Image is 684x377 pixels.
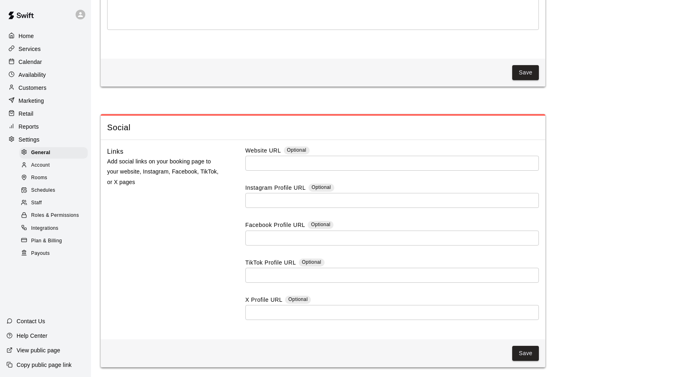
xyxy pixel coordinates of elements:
[287,147,306,153] span: Optional
[19,123,39,131] p: Reports
[6,95,84,107] a: Marketing
[512,65,539,80] button: Save
[6,30,84,42] a: Home
[312,184,331,190] span: Optional
[6,108,84,120] a: Retail
[17,361,72,369] p: Copy public page link
[302,259,321,265] span: Optional
[19,210,91,222] a: Roles & Permissions
[31,212,79,220] span: Roles & Permissions
[6,121,84,133] a: Reports
[19,84,46,92] p: Customers
[19,45,41,53] p: Services
[19,160,88,171] div: Account
[19,110,34,118] p: Retail
[31,250,50,258] span: Payouts
[19,159,91,172] a: Account
[6,82,84,94] a: Customers
[31,174,47,182] span: Rooms
[19,247,91,260] a: Payouts
[19,71,46,79] p: Availability
[31,237,62,245] span: Plan & Billing
[19,197,91,210] a: Staff
[107,146,124,157] h6: Links
[245,184,306,193] label: Instagram Profile URL
[31,161,50,169] span: Account
[19,32,34,40] p: Home
[17,317,45,325] p: Contact Us
[19,58,42,66] p: Calendar
[19,136,40,144] p: Settings
[311,222,330,227] span: Optional
[31,186,55,195] span: Schedules
[19,146,91,159] a: General
[6,56,84,68] a: Calendar
[6,133,84,146] a: Settings
[245,258,296,268] label: TikTok Profile URL
[31,225,59,233] span: Integrations
[19,172,91,184] a: Rooms
[19,235,88,247] div: Plan & Billing
[19,248,88,259] div: Payouts
[512,346,539,361] button: Save
[19,172,88,184] div: Rooms
[245,146,281,156] label: Website URL
[19,185,88,196] div: Schedules
[17,346,60,354] p: View public page
[19,147,88,159] div: General
[19,184,91,197] a: Schedules
[107,122,539,133] span: Social
[19,235,91,247] a: Plan & Billing
[19,210,88,221] div: Roles & Permissions
[19,197,88,209] div: Staff
[19,222,91,235] a: Integrations
[107,157,220,187] p: Add social links on your booking page to your website, Instagram, Facebook, TikTok, or X pages
[31,199,42,207] span: Staff
[17,332,47,340] p: Help Center
[288,297,308,302] span: Optional
[31,149,51,157] span: General
[245,296,283,305] label: X Profile URL
[19,97,44,105] p: Marketing
[245,221,305,230] label: Facebook Profile URL
[19,223,88,234] div: Integrations
[6,43,84,55] a: Services
[6,69,84,81] a: Availability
